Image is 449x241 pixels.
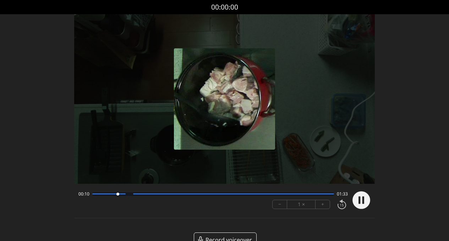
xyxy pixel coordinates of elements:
[316,200,330,209] button: +
[78,191,89,197] span: 00:10
[287,200,316,209] div: 1 ×
[211,2,238,12] a: 00:00:00
[337,191,348,197] span: 01:33
[273,200,287,209] button: −
[174,48,275,150] img: Poster Image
